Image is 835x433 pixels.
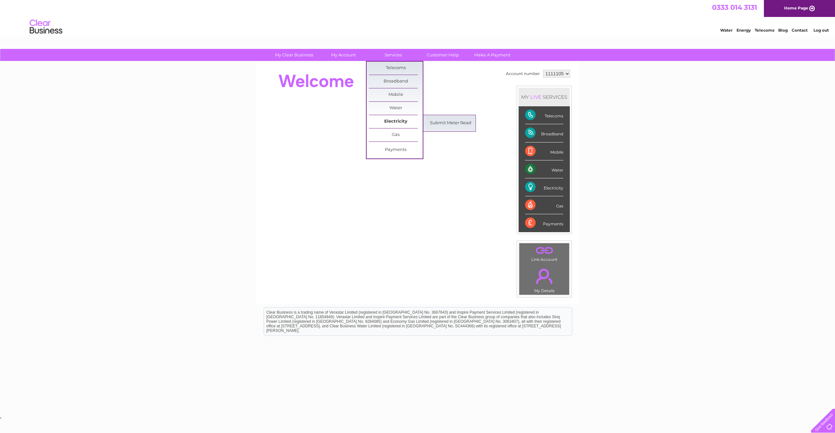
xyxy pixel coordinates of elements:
a: Make A Payment [465,49,519,61]
a: Water [720,28,733,33]
div: MY SERVICES [519,88,570,106]
td: Account number [504,68,541,79]
a: Contact [792,28,808,33]
div: Gas [525,196,563,214]
div: LIVE [529,94,543,100]
td: My Details [519,263,569,295]
a: My Account [317,49,371,61]
div: Clear Business is a trading name of Verastar Limited (registered in [GEOGRAPHIC_DATA] No. 3667643... [264,4,572,32]
a: Services [366,49,420,61]
a: 0333 014 3131 [712,3,757,11]
div: Telecoms [525,106,563,124]
a: Mobile [369,88,423,101]
a: Submit Meter Read [424,117,478,130]
a: Broadband [369,75,423,88]
a: Gas [369,128,423,142]
div: Payments [525,214,563,232]
a: My Clear Business [267,49,321,61]
div: Electricity [525,178,563,196]
div: Water [525,160,563,178]
div: Broadband [525,124,563,142]
a: Electricity [369,115,423,128]
a: Telecoms [755,28,774,33]
a: . [521,245,568,256]
a: Blog [778,28,788,33]
img: logo.png [29,17,63,37]
div: Mobile [525,142,563,160]
a: Energy [736,28,751,33]
a: Customer Help [416,49,470,61]
a: Log out [813,28,829,33]
a: . [521,265,568,288]
a: Payments [369,143,423,157]
a: Water [369,102,423,115]
a: Telecoms [369,62,423,75]
td: Link Account [519,243,569,263]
